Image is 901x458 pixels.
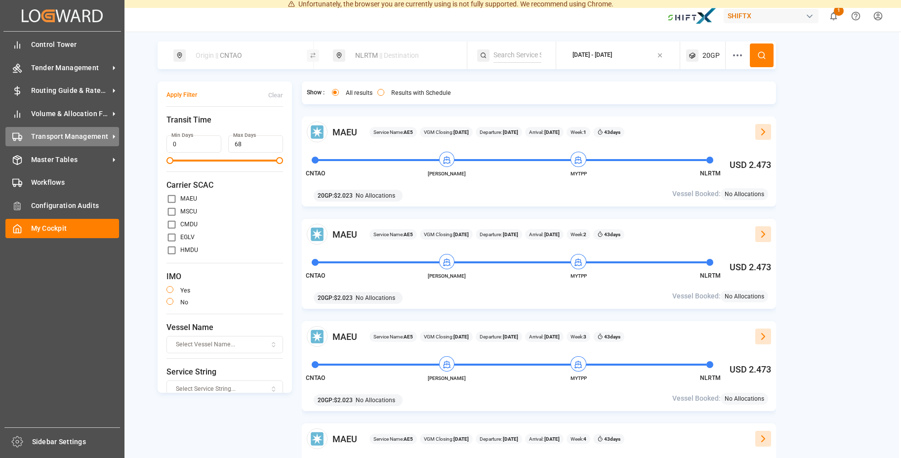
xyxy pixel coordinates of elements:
[502,334,518,339] b: [DATE]
[424,231,469,238] span: VGM Closing:
[31,131,109,142] span: Transport Management
[672,189,721,199] span: Vessel Booked:
[31,85,109,96] span: Routing Guide & Rates MGMT
[233,132,256,139] label: Max Days
[583,334,586,339] b: 3
[196,51,218,59] span: Origin ||
[180,208,197,214] label: MSCU
[604,129,620,135] b: 43 days
[424,128,469,136] span: VGM Closing:
[180,288,190,293] label: yes
[822,5,845,27] button: show 1 new notifications
[543,436,560,442] b: [DATE]
[332,228,357,241] span: MAEU
[583,436,586,442] b: 4
[356,293,395,302] span: No Allocations
[306,272,325,279] span: CNTAO
[453,232,469,237] b: [DATE]
[834,6,844,16] span: 1
[604,334,620,339] b: 43 days
[5,173,119,192] a: Workflows
[318,293,334,302] span: 20GP :
[180,221,198,227] label: CMDU
[420,170,474,177] span: [PERSON_NAME]
[166,157,173,164] span: Minimum
[562,46,674,65] button: [DATE] - [DATE]
[480,333,518,340] span: Departure:
[166,179,283,191] span: Carrier SCAC
[480,435,518,443] span: Departure:
[31,155,109,165] span: Master Tables
[543,232,560,237] b: [DATE]
[31,223,120,234] span: My Cockpit
[583,232,586,237] b: 2
[176,385,236,394] span: Select Service String...
[845,5,867,27] button: Help Center
[171,132,193,139] label: Min Days
[32,437,121,447] span: Sidebar Settings
[31,177,120,188] span: Workflows
[604,436,620,442] b: 43 days
[583,129,586,135] b: 1
[166,114,283,126] span: Transit Time
[724,6,822,25] button: SHIFTX
[307,428,328,449] img: Carrier
[551,375,606,382] span: MYTPP
[190,46,296,65] div: CNTAO
[276,157,283,164] span: Maximum
[404,436,413,442] b: AE5
[672,291,721,301] span: Vessel Booked:
[318,191,334,200] span: 20GP :
[31,109,109,119] span: Volume & Allocation Forecast
[268,86,283,104] button: Clear
[502,232,518,237] b: [DATE]
[166,322,283,333] span: Vessel Name
[502,129,518,135] b: [DATE]
[166,86,197,104] button: Apply Filter
[373,435,413,443] span: Service Name:
[573,51,612,60] div: [DATE] - [DATE]
[453,334,469,339] b: [DATE]
[318,396,334,405] span: 20GP :
[307,326,328,347] img: Carrier
[180,234,195,240] label: EGLV
[332,330,357,343] span: MAEU
[730,363,771,376] span: USD 2.473
[5,219,119,238] a: My Cockpit
[31,201,120,211] span: Configuration Audits
[334,396,353,405] span: $ 2.023
[420,375,474,382] span: [PERSON_NAME]
[306,170,325,177] span: CNTAO
[725,292,764,301] span: No Allocations
[571,128,586,136] span: Week:
[480,128,518,136] span: Departure:
[166,366,283,378] span: Service String
[730,260,771,274] span: USD 2.473
[667,7,717,25] img: Bildschirmfoto%202024-11-13%20um%2009.31.44.png_1731487080.png
[700,170,721,177] span: NLRTM
[346,90,372,96] label: All results
[31,40,120,50] span: Control Tower
[551,170,606,177] span: MYTPP
[702,50,720,61] span: 20GP
[672,393,721,404] span: Vessel Booked:
[180,247,198,253] label: HMDU
[349,46,456,65] div: NLRTM
[551,272,606,280] span: MYTPP
[307,224,328,245] img: Carrier
[404,334,413,339] b: AE5
[334,191,353,200] span: $ 2.023
[420,272,474,280] span: [PERSON_NAME]
[356,396,395,405] span: No Allocations
[604,232,620,237] b: 43 days
[373,128,413,136] span: Service Name:
[307,122,328,142] img: Carrier
[306,375,325,381] span: CNTAO
[356,191,395,200] span: No Allocations
[379,51,419,59] span: || Destination
[480,231,518,238] span: Departure:
[332,125,357,139] span: MAEU
[404,232,413,237] b: AE5
[5,35,119,54] a: Control Tower
[176,340,235,349] span: Select Vessel Name...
